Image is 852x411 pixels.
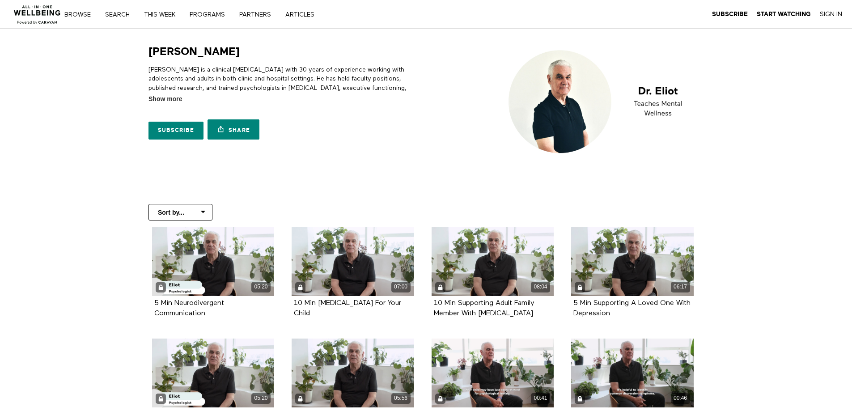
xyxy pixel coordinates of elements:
[282,12,324,18] a: ARTICLES
[71,10,333,19] nav: Primary
[187,12,234,18] a: PROGRAMS
[141,12,185,18] a: THIS WEEK
[432,339,554,407] a: What Is Psychological Testing For Children? (Highlight) 00:41
[294,300,401,317] a: 10 Min [MEDICAL_DATA] For Your Child
[501,45,704,159] img: Dr. Eliot
[148,94,182,104] span: Show more
[712,11,748,17] strong: Subscribe
[154,300,224,317] a: 5 Min Neurodivergent Communication
[820,10,842,18] a: Sign In
[251,282,271,292] div: 05:20
[236,12,280,18] a: PARTNERS
[251,393,271,403] div: 05:20
[571,227,694,296] a: 5 Min Supporting A Loved One With Depression 06:17
[531,393,550,403] div: 00:41
[571,339,694,407] a: Symptoms Of Depression (Highlight) 00:46
[391,282,411,292] div: 07:00
[292,339,414,407] a: 5 Min Supporting A Loved One With Anxiety 05:56
[531,282,550,292] div: 08:04
[434,300,534,317] a: 10 Min Supporting Adult Family Member With [MEDICAL_DATA]
[148,122,203,140] a: Subscribe
[757,10,811,18] a: Start Watching
[712,10,748,18] a: Subscribe
[152,227,275,296] a: 5 Min Neurodivergent Communication 05:20
[671,393,690,403] div: 00:46
[391,393,411,403] div: 05:56
[102,12,139,18] a: Search
[61,12,100,18] a: Browse
[152,339,275,407] a: 5 Min Caring For Disconnected Teens 05:20
[573,300,691,317] a: 5 Min Supporting A Loved One With Depression
[432,227,554,296] a: 10 Min Supporting Adult Family Member With ADHD 08:04
[434,300,534,317] strong: 10 Min Supporting Adult Family Member With ADHD
[148,65,423,102] p: [PERSON_NAME] is a clinical [MEDICAL_DATA] with 30 years of experience working with adolescents a...
[208,119,259,140] a: Share
[757,11,811,17] strong: Start Watching
[671,282,690,292] div: 06:17
[294,300,401,317] strong: 10 Min Psychological Testing For Your Child
[292,227,414,296] a: 10 Min Psychological Testing For Your Child 07:00
[148,45,240,59] h1: [PERSON_NAME]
